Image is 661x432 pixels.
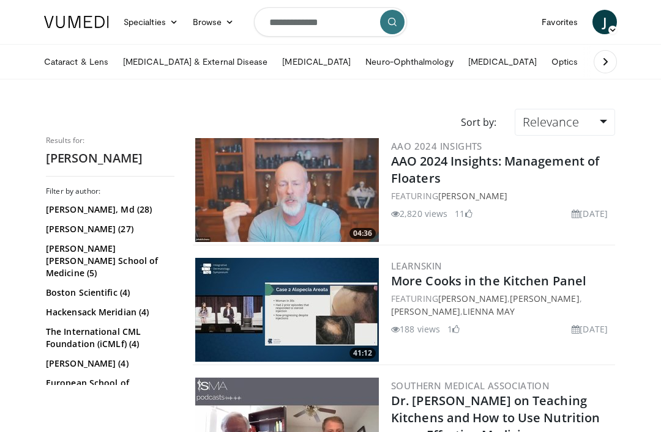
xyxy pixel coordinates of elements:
[349,348,376,359] span: 41:12
[391,273,586,289] a: More Cooks in the Kitchen Panel
[461,49,544,74] a: [MEDICAL_DATA]
[37,49,116,74] a: Cataract & Lens
[452,109,506,136] div: Sort by:
[349,228,376,239] span: 04:36
[116,49,275,74] a: [MEDICAL_DATA] & External Disease
[358,49,460,74] a: Neuro-Ophthalmology
[185,10,242,34] a: Browse
[534,10,585,34] a: Favorites
[515,109,615,136] a: Relevance
[510,293,579,304] a: [PERSON_NAME]
[391,260,443,272] a: LearnSkin
[46,186,174,196] h3: Filter by author:
[455,207,472,220] li: 11
[46,243,171,279] a: [PERSON_NAME] [PERSON_NAME] School of Medicine (5)
[195,138,379,242] a: 04:36
[438,293,507,304] a: [PERSON_NAME]
[46,377,171,401] a: European School of Haematology (ESH) (3)
[46,326,171,350] a: The International CML Foundation (iCMLf) (4)
[438,190,507,202] a: [PERSON_NAME]
[391,140,482,152] a: AAO 2024 Insights
[523,114,579,130] span: Relevance
[46,287,171,299] a: Boston Scientific (4)
[46,306,171,318] a: Hackensack Meridian (4)
[391,323,440,335] li: 188 views
[46,223,171,235] a: [PERSON_NAME] (27)
[116,10,185,34] a: Specialties
[195,258,379,362] a: 41:12
[391,292,613,318] div: FEATURING , , ,
[195,258,379,362] img: f8b5db68-2033-419d-bbdc-00bfa6f1a277.300x170_q85_crop-smart_upscale.jpg
[46,136,174,145] p: Results for:
[46,357,171,370] a: [PERSON_NAME] (4)
[391,189,613,202] div: FEATURING
[592,10,617,34] a: J
[391,306,460,317] a: [PERSON_NAME]
[275,49,358,74] a: [MEDICAL_DATA]
[391,153,599,186] a: AAO 2024 Insights: Management of Floaters
[572,323,608,335] li: [DATE]
[572,207,608,220] li: [DATE]
[391,379,550,392] a: Southern Medical Association
[463,306,515,317] a: Lienna May
[391,207,447,220] li: 2,820 views
[46,203,171,216] a: [PERSON_NAME], Md (28)
[544,49,585,74] a: Optics
[46,150,174,166] h2: [PERSON_NAME]
[195,138,379,242] img: 8e655e61-78ac-4b3e-a4e7-f43113671c25.300x170_q85_crop-smart_upscale.jpg
[447,323,460,335] li: 1
[254,7,407,37] input: Search topics, interventions
[44,16,109,28] img: VuMedi Logo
